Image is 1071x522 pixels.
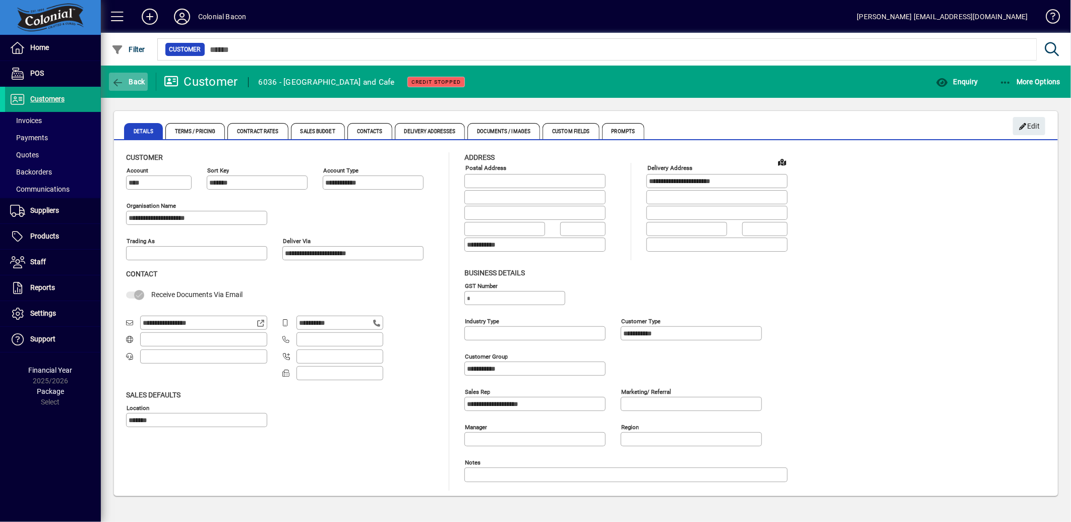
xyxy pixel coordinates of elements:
mat-label: GST Number [465,282,498,289]
button: Edit [1013,117,1045,135]
span: Custom Fields [543,123,599,139]
span: Contact [126,270,157,278]
button: Filter [109,40,148,59]
span: Enquiry [936,78,978,86]
span: Sales defaults [126,391,181,399]
span: Filter [111,45,145,53]
a: Settings [5,301,101,326]
span: Quotes [10,151,39,159]
mat-label: Location [127,404,149,411]
button: Add [134,8,166,26]
span: Delivery Addresses [395,123,465,139]
span: Contract Rates [227,123,288,139]
span: Contacts [347,123,392,139]
a: View on map [774,154,790,170]
button: Enquiry [933,73,980,91]
span: Back [111,78,145,86]
mat-label: Industry type [465,317,499,324]
span: Terms / Pricing [165,123,225,139]
span: More Options [999,78,1061,86]
span: Customers [30,95,65,103]
div: Colonial Bacon [198,9,246,25]
a: Quotes [5,146,101,163]
span: Customer [169,44,201,54]
mat-label: Account [127,167,148,174]
mat-label: Account Type [323,167,359,174]
span: Suppliers [30,206,59,214]
app-page-header-button: Back [101,73,156,91]
span: Business details [464,269,525,277]
span: Backorders [10,168,52,176]
a: Products [5,224,101,249]
span: Reports [30,283,55,292]
mat-label: Manager [465,423,487,430]
span: Edit [1019,118,1040,135]
span: Invoices [10,117,42,125]
span: Customer [126,153,163,161]
a: Payments [5,129,101,146]
span: Documents / Images [467,123,540,139]
span: Credit Stopped [411,79,461,85]
span: Details [124,123,163,139]
a: Reports [5,275,101,301]
a: Knowledge Base [1038,2,1058,35]
span: Settings [30,309,56,317]
a: Invoices [5,112,101,129]
div: [PERSON_NAME] [EMAIL_ADDRESS][DOMAIN_NAME] [857,9,1028,25]
button: Back [109,73,148,91]
span: Prompts [602,123,645,139]
a: Suppliers [5,198,101,223]
mat-label: Sort key [207,167,229,174]
a: Staff [5,250,101,275]
span: Communications [10,185,70,193]
span: Home [30,43,49,51]
span: Financial Year [29,366,73,374]
button: Profile [166,8,198,26]
mat-label: Deliver via [283,238,311,245]
span: Package [37,387,64,395]
div: Customer [164,74,238,90]
span: Support [30,335,55,343]
button: More Options [997,73,1063,91]
mat-label: Organisation name [127,202,176,209]
span: POS [30,69,44,77]
mat-label: Sales rep [465,388,490,395]
a: POS [5,61,101,86]
span: Staff [30,258,46,266]
a: Backorders [5,163,101,181]
mat-label: Region [621,423,639,430]
span: Address [464,153,495,161]
a: Support [5,327,101,352]
span: Sales Budget [291,123,345,139]
mat-label: Marketing/ Referral [621,388,671,395]
div: 6036 - [GEOGRAPHIC_DATA] and Cafe [259,74,395,90]
mat-label: Notes [465,458,481,466]
span: Payments [10,134,48,142]
a: Communications [5,181,101,198]
span: Receive Documents Via Email [151,291,243,299]
mat-label: Trading as [127,238,155,245]
span: Products [30,232,59,240]
mat-label: Customer type [621,317,661,324]
a: Home [5,35,101,61]
mat-label: Customer group [465,353,508,360]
